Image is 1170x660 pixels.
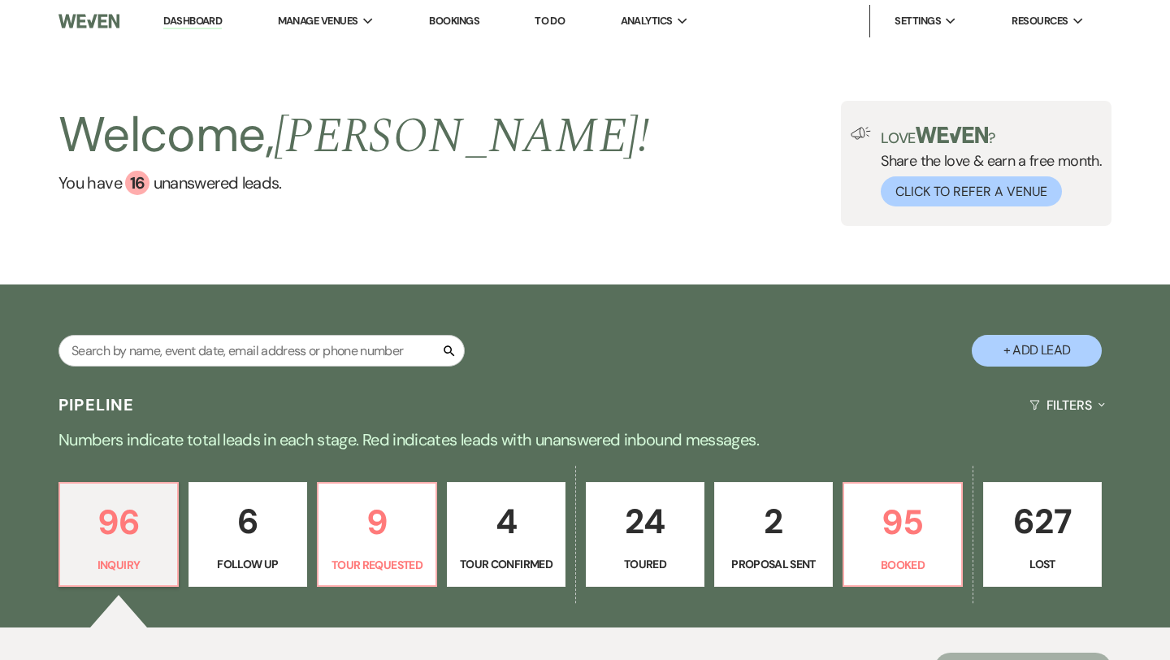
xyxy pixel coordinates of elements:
[596,494,694,549] p: 24
[714,482,833,588] a: 2Proposal Sent
[278,13,358,29] span: Manage Venues
[535,14,565,28] a: To Do
[1012,13,1068,29] span: Resources
[58,171,649,195] a: You have 16 unanswered leads.
[725,494,822,549] p: 2
[58,101,649,171] h2: Welcome,
[621,13,673,29] span: Analytics
[994,555,1091,573] p: Lost
[881,127,1102,145] p: Love ?
[163,14,222,29] a: Dashboard
[457,555,555,573] p: Tour Confirmed
[457,494,555,549] p: 4
[58,335,465,367] input: Search by name, event date, email address or phone number
[881,176,1062,206] button: Click to Refer a Venue
[843,482,963,588] a: 95Booked
[447,482,565,588] a: 4Tour Confirmed
[274,99,649,174] span: [PERSON_NAME] !
[871,127,1102,206] div: Share the love & earn a free month.
[895,13,941,29] span: Settings
[58,482,179,588] a: 96Inquiry
[328,495,426,549] p: 9
[854,556,951,574] p: Booked
[994,494,1091,549] p: 627
[70,495,167,549] p: 96
[58,393,135,416] h3: Pipeline
[854,495,951,549] p: 95
[199,555,297,573] p: Follow Up
[1023,384,1111,427] button: Filters
[851,127,871,140] img: loud-speaker-illustration.svg
[596,555,694,573] p: Toured
[199,494,297,549] p: 6
[188,482,307,588] a: 6Follow Up
[916,127,988,143] img: weven-logo-green.svg
[125,171,149,195] div: 16
[725,555,822,573] p: Proposal Sent
[58,4,119,38] img: Weven Logo
[972,335,1102,367] button: + Add Lead
[328,556,426,574] p: Tour Requested
[983,482,1102,588] a: 627Lost
[586,482,704,588] a: 24Toured
[429,14,479,28] a: Bookings
[70,556,167,574] p: Inquiry
[317,482,437,588] a: 9Tour Requested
